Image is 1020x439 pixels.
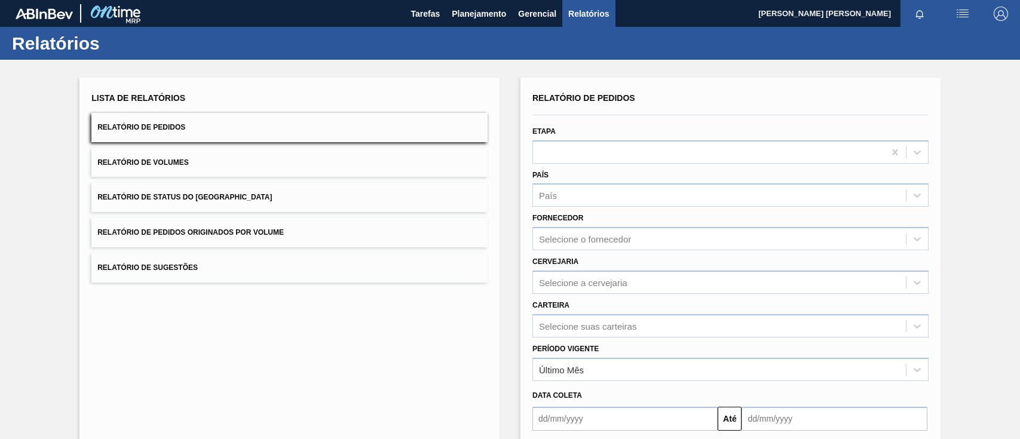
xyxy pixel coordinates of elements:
span: Relatório de Volumes [97,158,188,167]
button: Relatório de Pedidos [91,113,488,142]
img: TNhmsLtSVTkK8tSr43FrP2fwEKptu5GPRR3wAAAABJRU5ErkJggg== [16,8,73,19]
button: Relatório de Volumes [91,148,488,177]
span: Relatório de Pedidos [97,123,185,131]
img: Logout [994,7,1008,21]
input: dd/mm/yyyy [532,407,718,431]
span: Planejamento [452,7,506,21]
img: userActions [955,7,970,21]
button: Relatório de Sugestões [91,253,488,283]
label: Cervejaria [532,257,578,266]
button: Até [718,407,742,431]
h1: Relatórios [12,36,224,50]
span: Relatório de Pedidos [532,93,635,103]
div: Selecione a cervejaria [539,277,627,287]
span: Gerencial [518,7,556,21]
label: País [532,171,549,179]
input: dd/mm/yyyy [742,407,927,431]
label: Período Vigente [532,345,599,353]
label: Etapa [532,127,556,136]
button: Relatório de Pedidos Originados por Volume [91,218,488,247]
button: Relatório de Status do [GEOGRAPHIC_DATA] [91,183,488,212]
div: País [539,191,557,201]
label: Fornecedor [532,214,583,222]
span: Relatório de Sugestões [97,263,198,272]
span: Lista de Relatórios [91,93,185,103]
span: Data coleta [532,391,582,400]
button: Notificações [900,5,939,22]
span: Relatório de Status do [GEOGRAPHIC_DATA] [97,193,272,201]
label: Carteira [532,301,569,309]
div: Selecione suas carteiras [539,321,636,331]
span: Relatório de Pedidos Originados por Volume [97,228,284,237]
span: Relatórios [568,7,609,21]
div: Último Mês [539,364,584,374]
div: Selecione o fornecedor [539,234,631,244]
span: Tarefas [411,7,440,21]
